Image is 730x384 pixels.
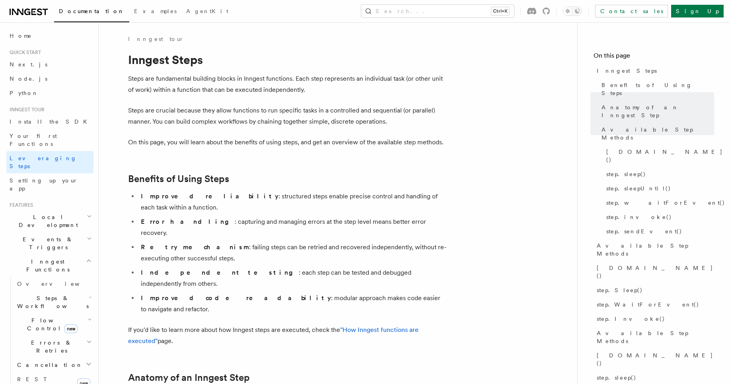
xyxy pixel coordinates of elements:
span: [DOMAIN_NAME]() [606,148,723,164]
p: On this page, you will learn about the benefits of using steps, and get an overview of the availa... [128,137,446,148]
a: Available Step Methods [594,326,714,348]
li: : each step can be tested and debugged independently from others. [138,267,446,289]
a: Sign Up [671,5,724,17]
span: [DOMAIN_NAME]() [597,264,714,280]
button: Inngest Functions [6,254,93,277]
kbd: Ctrl+K [491,7,509,15]
a: Available Step Methods [594,239,714,261]
span: Events & Triggers [6,235,87,251]
span: Examples [134,8,177,14]
a: [DOMAIN_NAME]() [603,145,714,167]
a: AgentKit [181,2,233,21]
span: Inngest Functions [6,258,86,273]
a: Your first Functions [6,129,93,151]
button: Local Development [6,210,93,232]
span: step.Sleep() [597,286,643,294]
span: Anatomy of an Inngest Step [602,103,714,119]
a: Benefits of Using Steps [128,173,229,184]
a: Python [6,86,93,100]
span: step.sleep() [606,170,646,178]
span: Quick start [6,49,41,56]
span: Documentation [59,8,125,14]
button: Steps & Workflows [14,291,93,313]
h4: On this page [594,51,714,64]
li: : modular approach makes code easier to navigate and refactor. [138,293,446,315]
a: Node.js [6,72,93,86]
span: [DOMAIN_NAME]() [597,351,714,367]
a: Home [6,29,93,43]
span: AgentKit [186,8,228,14]
span: Inngest tour [6,107,45,113]
button: Toggle dark mode [563,6,582,16]
span: step.sleepUntil() [606,184,671,192]
a: Anatomy of an Inngest Step [598,100,714,122]
p: Steps are crucial because they allow functions to run specific tasks in a controlled and sequenti... [128,105,446,127]
strong: Improved code readability [141,294,331,302]
span: Available Step Methods [602,126,714,142]
a: step.Invoke() [594,312,714,326]
a: Available Step Methods [598,122,714,145]
span: Overview [17,281,99,287]
span: Flow Control [14,316,88,332]
span: Leveraging Steps [10,155,77,169]
a: Setting up your app [6,173,93,196]
a: Inngest tour [128,35,184,43]
a: Leveraging Steps [6,151,93,173]
button: Events & Triggers [6,232,93,254]
li: : capturing and managing errors at the step level means better error recovery. [138,216,446,239]
button: Search...Ctrl+K [361,5,514,17]
button: Cancellation [14,358,93,372]
span: Inngest Steps [597,67,657,75]
span: Errors & Retries [14,339,86,355]
a: Examples [129,2,181,21]
a: step.sleep() [603,167,714,181]
a: Install the SDK [6,114,93,129]
strong: Improved reliability [141,192,278,200]
strong: Error handling [141,218,235,225]
span: Features [6,202,33,208]
span: step.Invoke() [597,315,665,323]
span: Setting up your app [10,177,78,192]
span: Next.js [10,61,47,68]
span: Steps & Workflows [14,294,89,310]
a: Contact sales [595,5,668,17]
a: Documentation [54,2,129,22]
a: [DOMAIN_NAME]() [594,348,714,370]
span: Home [10,32,32,40]
a: Inngest Steps [594,64,714,78]
span: step.sendEvent() [606,227,682,235]
a: step.waitForEvent() [603,196,714,210]
span: Local Development [6,213,87,229]
a: step.sendEvent() [603,224,714,239]
p: If you'd like to learn more about how Inngest steps are executed, check the page. [128,324,446,347]
li: : failing steps can be retried and recovered independently, without re-executing other successful... [138,242,446,264]
span: step.waitForEvent() [606,199,725,207]
a: Overview [14,277,93,291]
span: Install the SDK [10,118,92,125]
span: Python [10,90,39,96]
button: Errors & Retries [14,336,93,358]
a: Next.js [6,57,93,72]
span: step.sleep() [597,374,637,382]
span: step.invoke() [606,213,672,221]
span: Your first Functions [10,133,57,147]
span: Cancellation [14,361,83,369]
span: Available Step Methods [597,242,714,258]
h1: Inngest Steps [128,52,446,67]
a: step.Sleep() [594,283,714,297]
li: : structured steps enable precise control and handling of each task within a function. [138,191,446,213]
a: step.invoke() [603,210,714,224]
a: step.WaitForEvent() [594,297,714,312]
strong: Independent testing [141,269,299,276]
span: new [64,324,78,333]
strong: Retry mechanism [141,243,249,251]
a: Anatomy of an Inngest Step [128,372,250,383]
p: Steps are fundamental building blocks in Inngest functions. Each step represents an individual ta... [128,73,446,95]
a: Benefits of Using Steps [598,78,714,100]
button: Flow Controlnew [14,313,93,336]
span: Node.js [10,76,47,82]
a: [DOMAIN_NAME]() [594,261,714,283]
span: Benefits of Using Steps [602,81,714,97]
a: step.sleepUntil() [603,181,714,196]
span: step.WaitForEvent() [597,301,699,308]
